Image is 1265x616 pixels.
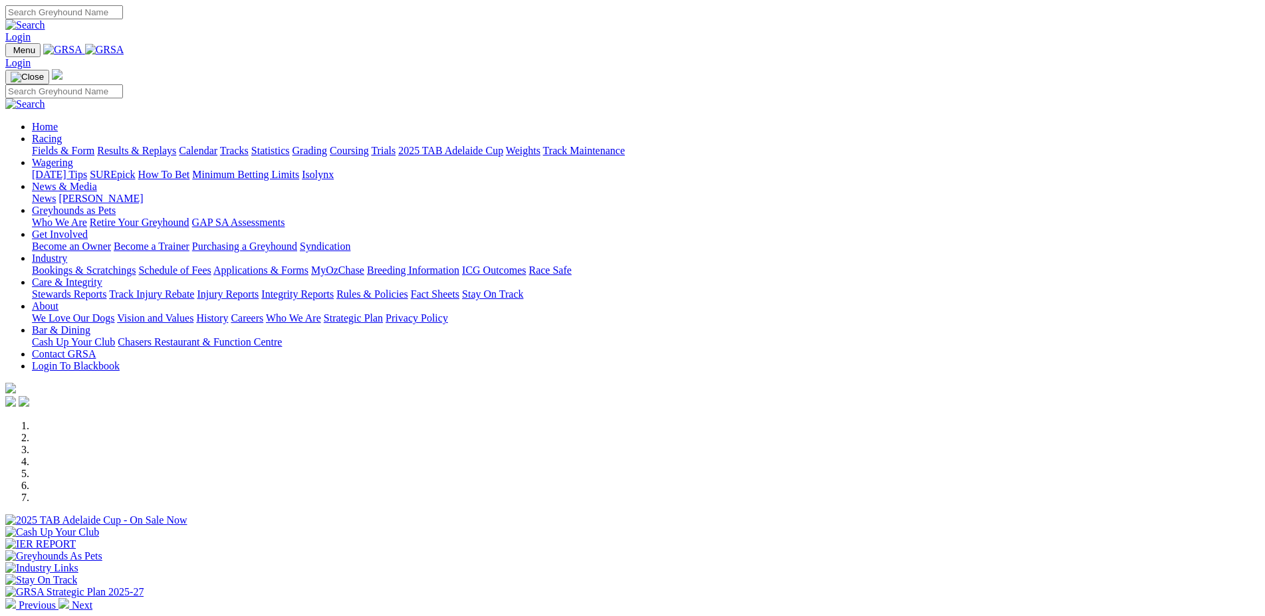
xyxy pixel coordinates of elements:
a: Coursing [330,145,369,156]
a: How To Bet [138,169,190,180]
a: Bookings & Scratchings [32,264,136,276]
input: Search [5,5,123,19]
img: Search [5,19,45,31]
a: Retire Your Greyhound [90,217,189,228]
img: facebook.svg [5,396,16,407]
img: Close [11,72,44,82]
a: Stay On Track [462,288,523,300]
a: Who We Are [266,312,321,324]
img: Cash Up Your Club [5,526,99,538]
a: Industry [32,253,67,264]
div: Racing [32,145,1260,157]
a: News [32,193,56,204]
a: Results & Replays [97,145,176,156]
a: Syndication [300,241,350,252]
a: Trials [371,145,396,156]
div: Industry [32,264,1260,276]
a: [PERSON_NAME] [58,193,143,204]
a: Track Injury Rebate [109,288,194,300]
a: Calendar [179,145,217,156]
div: Get Involved [32,241,1260,253]
a: Schedule of Fees [138,264,211,276]
a: Previous [5,599,58,611]
a: Greyhounds as Pets [32,205,116,216]
a: Rules & Policies [336,288,408,300]
img: GRSA [43,44,82,56]
img: chevron-right-pager-white.svg [58,598,69,609]
div: Wagering [32,169,1260,181]
a: Isolynx [302,169,334,180]
a: Breeding Information [367,264,459,276]
img: Search [5,98,45,110]
a: Stewards Reports [32,288,106,300]
a: GAP SA Assessments [192,217,285,228]
a: [DATE] Tips [32,169,87,180]
a: MyOzChase [311,264,364,276]
img: chevron-left-pager-white.svg [5,598,16,609]
a: Fact Sheets [411,288,459,300]
input: Search [5,84,123,98]
a: Vision and Values [117,312,193,324]
a: Racing [32,133,62,144]
a: Privacy Policy [386,312,448,324]
a: Wagering [32,157,73,168]
a: Become a Trainer [114,241,189,252]
a: Who We Are [32,217,87,228]
a: Race Safe [528,264,571,276]
img: twitter.svg [19,396,29,407]
a: Integrity Reports [261,288,334,300]
div: News & Media [32,193,1260,205]
a: Contact GRSA [32,348,96,359]
div: Care & Integrity [32,288,1260,300]
a: Purchasing a Greyhound [192,241,297,252]
a: Next [58,599,92,611]
a: Grading [292,145,327,156]
a: Cash Up Your Club [32,336,115,348]
a: Login To Blackbook [32,360,120,371]
a: Tracks [220,145,249,156]
img: 2025 TAB Adelaide Cup - On Sale Now [5,514,187,526]
button: Toggle navigation [5,43,41,57]
img: Greyhounds As Pets [5,550,102,562]
button: Toggle navigation [5,70,49,84]
img: GRSA [85,44,124,56]
img: IER REPORT [5,538,76,550]
a: Careers [231,312,263,324]
span: Previous [19,599,56,611]
a: Login [5,57,31,68]
img: Stay On Track [5,574,77,586]
a: Bar & Dining [32,324,90,336]
img: logo-grsa-white.png [5,383,16,393]
a: Login [5,31,31,43]
a: SUREpick [90,169,135,180]
a: Applications & Forms [213,264,308,276]
a: Get Involved [32,229,88,240]
a: Care & Integrity [32,276,102,288]
a: Fields & Form [32,145,94,156]
span: Next [72,599,92,611]
img: GRSA Strategic Plan 2025-27 [5,586,144,598]
div: Greyhounds as Pets [32,217,1260,229]
a: Minimum Betting Limits [192,169,299,180]
a: Statistics [251,145,290,156]
a: Chasers Restaurant & Function Centre [118,336,282,348]
a: Weights [506,145,540,156]
div: About [32,312,1260,324]
a: Injury Reports [197,288,259,300]
a: About [32,300,58,312]
img: Industry Links [5,562,78,574]
a: Become an Owner [32,241,111,252]
a: We Love Our Dogs [32,312,114,324]
img: logo-grsa-white.png [52,69,62,80]
a: 2025 TAB Adelaide Cup [398,145,503,156]
a: News & Media [32,181,97,192]
a: Home [32,121,58,132]
span: Menu [13,45,35,55]
a: Track Maintenance [543,145,625,156]
a: History [196,312,228,324]
div: Bar & Dining [32,336,1260,348]
a: ICG Outcomes [462,264,526,276]
a: Strategic Plan [324,312,383,324]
